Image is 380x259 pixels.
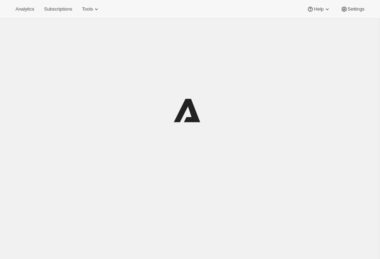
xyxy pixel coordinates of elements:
span: Tools [82,6,93,12]
button: Settings [336,4,369,14]
button: Tools [78,4,104,14]
button: Help [303,4,335,14]
span: Help [314,6,323,12]
button: Subscriptions [40,4,76,14]
button: Analytics [11,4,38,14]
span: Settings [348,6,365,12]
span: Analytics [15,6,34,12]
span: Subscriptions [44,6,72,12]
